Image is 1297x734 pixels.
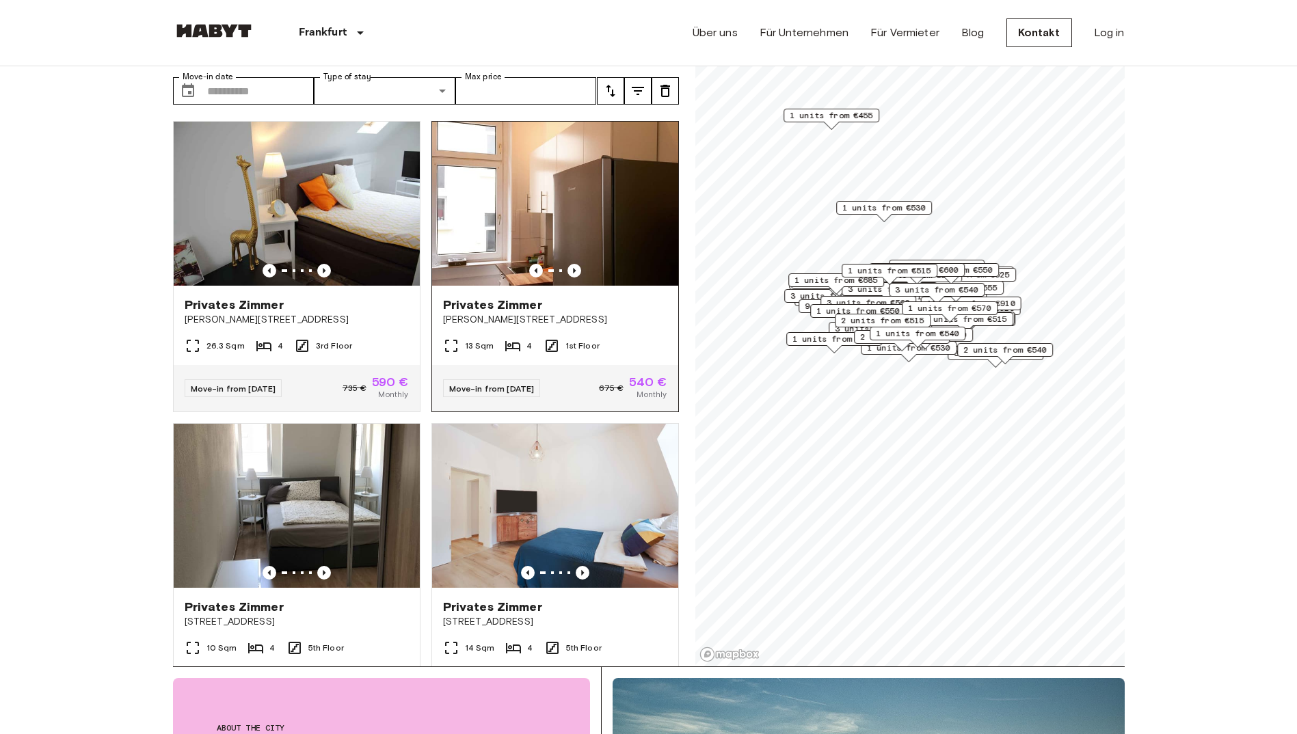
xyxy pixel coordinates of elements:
[174,122,420,286] img: Marketing picture of unit DE-04-007-001-04HF
[760,25,848,41] a: Für Unternehmen
[816,305,900,317] span: 1 units from €550
[902,301,998,323] div: Map marker
[870,25,939,41] a: Für Vermieter
[903,263,999,284] div: Map marker
[217,722,546,734] span: About the city
[836,201,932,222] div: Map marker
[443,297,542,313] span: Privates Zimmer
[835,314,931,335] div: Map marker
[316,340,352,352] span: 3rd Floor
[521,566,535,580] button: Previous image
[173,423,420,714] a: Marketing picture of unit DE-04-029-005-03HFPrevious imagePrevious imagePrivates Zimmer[STREET_AD...
[432,122,678,286] img: Marketing picture of unit DE-04-034-001-01HF
[869,263,965,284] div: Map marker
[323,71,371,83] label: Type of stay
[924,267,1008,280] span: 2 units from €550
[529,264,543,277] button: Previous image
[629,376,667,388] span: 540 €
[465,340,494,352] span: 13 Sqm
[924,313,1007,325] span: 2 units from €515
[827,297,910,309] span: 3 units from €560
[875,264,959,276] span: 2 units from €600
[920,268,1016,289] div: Map marker
[599,382,624,394] span: 675 €
[299,25,347,41] p: Frankfurt
[191,383,276,394] span: Move-in from [DATE]
[185,615,409,629] span: [STREET_ADDRESS]
[263,264,276,277] button: Previous image
[784,289,880,310] div: Map marker
[431,423,679,714] a: Marketing picture of unit DE-04-029-002-04HFPrevious imagePrevious imagePrivates Zimmer[STREET_AD...
[565,340,600,352] span: 1st Floor
[889,283,985,304] div: Map marker
[173,24,255,38] img: Habyt
[449,383,535,394] span: Move-in from [DATE]
[784,109,879,130] div: Map marker
[794,274,878,286] span: 1 units from €685
[961,25,985,41] a: Blog
[443,599,542,615] span: Privates Zimmer
[841,314,924,327] span: 2 units from €515
[185,297,284,313] span: Privates Zimmer
[206,340,245,352] span: 26.3 Sqm
[263,566,276,580] button: Previous image
[173,121,420,412] a: Marketing picture of unit DE-04-007-001-04HFPrevious imagePrevious imagePrivates Zimmer[PERSON_NA...
[699,647,760,662] a: Mapbox logo
[566,642,602,654] span: 5th Floor
[920,297,1021,318] div: Map marker
[527,642,533,654] span: 4
[183,71,233,83] label: Move-in date
[810,304,906,325] div: Map marker
[693,25,738,41] a: Über uns
[861,341,957,362] div: Map marker
[963,344,1047,356] span: 2 units from €540
[908,281,1004,302] div: Map marker
[576,566,589,580] button: Previous image
[788,273,884,295] div: Map marker
[317,264,331,277] button: Previous image
[860,331,944,343] span: 2 units from €550
[842,202,926,214] span: 1 units from €530
[443,313,667,327] span: [PERSON_NAME][STREET_ADDRESS]
[926,269,1010,281] span: 3 units from €525
[567,264,581,277] button: Previous image
[637,388,667,400] span: Monthly
[914,282,998,294] span: 2 units from €555
[842,264,937,285] div: Map marker
[799,299,894,321] div: Map marker
[926,297,1015,310] span: 10 units from €910
[848,264,931,277] span: 1 units from €515
[526,340,532,352] span: 4
[883,329,967,341] span: 1 units from €540
[909,264,993,276] span: 2 units from €550
[378,388,408,400] span: Monthly
[317,566,331,580] button: Previous image
[185,313,409,327] span: [PERSON_NAME][STREET_ADDRESS]
[174,424,420,588] img: Marketing picture of unit DE-04-029-005-03HF
[269,642,275,654] span: 4
[624,77,652,105] button: tune
[895,284,978,296] span: 3 units from €540
[174,77,202,105] button: Choose date
[895,260,978,273] span: 2 units from €550
[372,376,409,388] span: 590 €
[1006,18,1072,47] a: Kontakt
[206,642,237,654] span: 10 Sqm
[308,642,344,654] span: 5th Floor
[908,302,991,314] span: 1 units from €570
[854,330,950,351] div: Map marker
[465,71,502,83] label: Max price
[431,121,679,412] a: Marketing picture of unit DE-04-034-001-01HFPrevious imagePrevious imagePrivates Zimmer[PERSON_NA...
[465,642,495,654] span: 14 Sqm
[918,312,1013,334] div: Map marker
[278,340,283,352] span: 4
[1094,25,1125,41] a: Log in
[652,77,679,105] button: tune
[889,260,985,281] div: Map marker
[790,109,873,122] span: 1 units from €455
[792,333,876,345] span: 1 units from €470
[920,312,1015,334] div: Map marker
[957,343,1053,364] div: Map marker
[185,599,284,615] span: Privates Zimmer
[443,615,667,629] span: [STREET_ADDRESS]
